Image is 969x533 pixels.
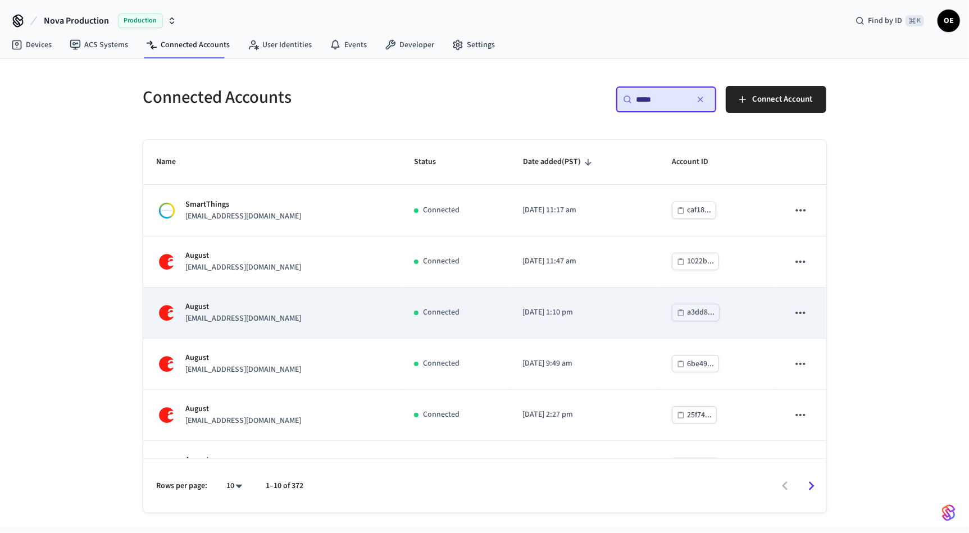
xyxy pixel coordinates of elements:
[672,153,723,171] span: Account ID
[157,405,177,425] img: August Logo, Square
[157,456,177,476] img: August Logo, Square
[423,307,460,318] p: Connected
[186,364,302,376] p: [EMAIL_ADDRESS][DOMAIN_NAME]
[376,35,443,55] a: Developer
[523,204,645,216] p: [DATE] 11:17 am
[672,253,719,270] button: 1022b...
[687,408,712,422] div: 25f74...
[157,354,177,374] img: August Logo, Square
[221,478,248,494] div: 10
[143,86,478,109] h5: Connected Accounts
[938,10,960,32] button: OE
[687,254,714,268] div: 1022b...
[523,307,645,318] p: [DATE] 1:10 pm
[672,406,717,423] button: 25f74...
[672,355,719,372] button: 6be49...
[847,11,933,31] div: Find by ID⌘ K
[186,211,302,222] p: [EMAIL_ADDRESS][DOMAIN_NAME]
[942,504,956,522] img: SeamLogoGradient.69752ec5.svg
[798,473,825,499] button: Go to next page
[726,86,826,113] button: Connect Account
[186,352,302,364] p: August
[186,250,302,262] p: August
[186,301,302,313] p: August
[672,458,720,475] button: 9d31d...
[939,11,959,31] span: OE
[523,409,645,421] p: [DATE] 2:27 pm
[687,203,711,217] div: caf18...
[321,35,376,55] a: Events
[266,480,304,492] p: 1–10 of 372
[61,35,137,55] a: ACS Systems
[414,153,451,171] span: Status
[423,256,460,267] p: Connected
[672,202,716,219] button: caf18...
[186,313,302,325] p: [EMAIL_ADDRESS][DOMAIN_NAME]
[157,252,177,272] img: August Logo, Square
[672,304,720,321] button: a3dd8...
[753,92,813,107] span: Connect Account
[687,306,715,320] div: a3dd8...
[443,35,504,55] a: Settings
[186,403,302,415] p: August
[523,358,645,370] p: [DATE] 9:49 am
[2,35,61,55] a: Devices
[423,409,460,421] p: Connected
[157,201,177,221] img: Smartthings Logo, Square
[868,15,902,26] span: Find by ID
[157,480,208,492] p: Rows per page:
[906,15,924,26] span: ⌘ K
[423,358,460,370] p: Connected
[157,303,177,323] img: August Logo, Square
[423,204,460,216] p: Connected
[186,199,302,211] p: SmartThings
[523,256,645,267] p: [DATE] 11:47 am
[523,153,595,171] span: Date added(PST)
[687,357,714,371] div: 6be49...
[186,415,302,427] p: [EMAIL_ADDRESS][DOMAIN_NAME]
[186,262,302,274] p: [EMAIL_ADDRESS][DOMAIN_NAME]
[44,14,109,28] span: Nova Production
[118,13,163,28] span: Production
[239,35,321,55] a: User Identities
[137,35,239,55] a: Connected Accounts
[157,153,191,171] span: Name
[186,454,302,466] p: August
